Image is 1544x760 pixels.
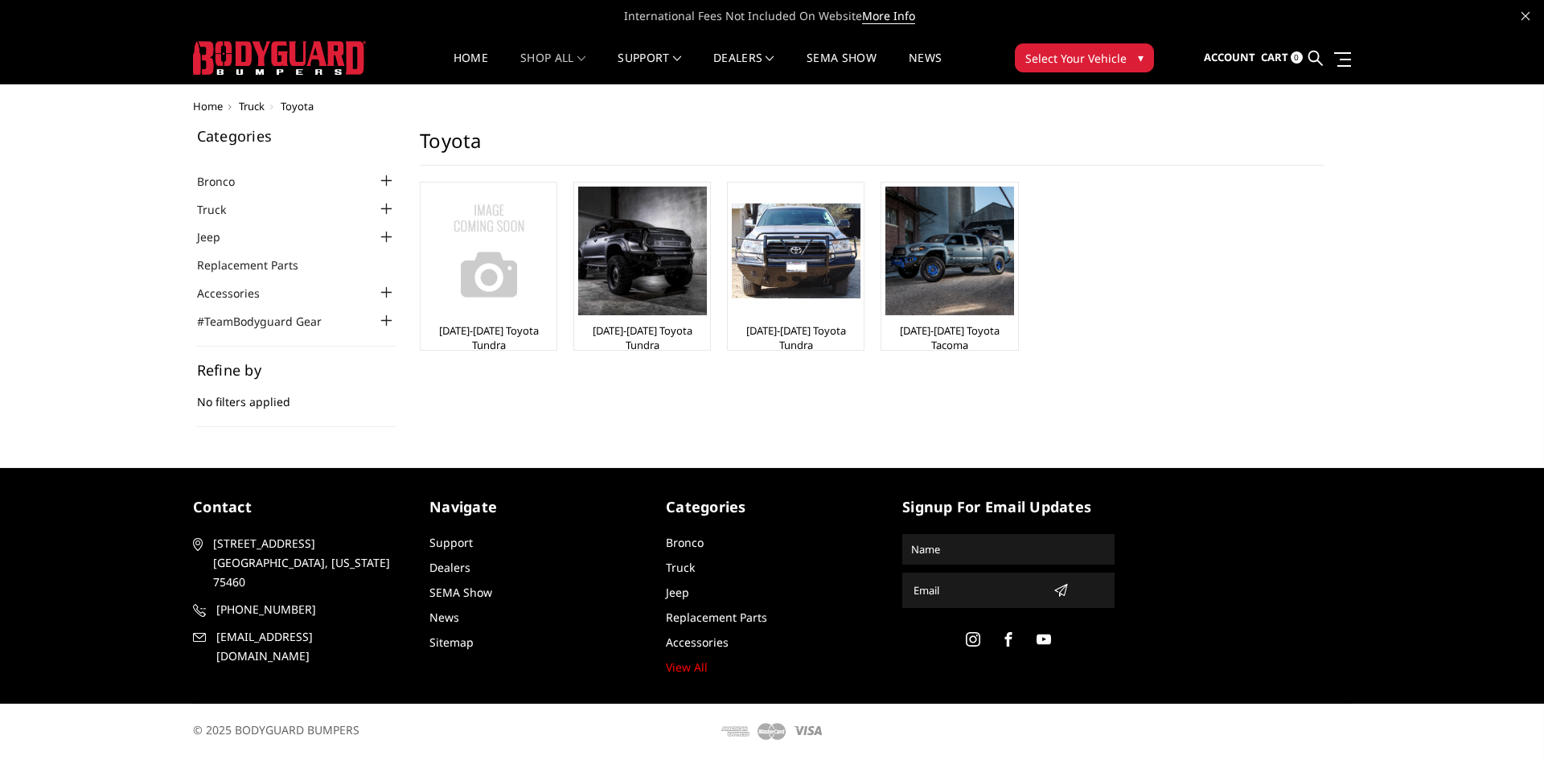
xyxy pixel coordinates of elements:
[454,52,488,84] a: Home
[197,129,396,143] h5: Categories
[193,627,405,666] a: [EMAIL_ADDRESS][DOMAIN_NAME]
[1204,50,1255,64] span: Account
[197,228,240,245] a: Jeep
[885,323,1013,352] a: [DATE]-[DATE] Toyota Tacoma
[578,323,706,352] a: [DATE]-[DATE] Toyota Tundra
[197,285,280,302] a: Accessories
[618,52,681,84] a: Support
[425,187,553,315] img: No Image
[429,535,473,550] a: Support
[1138,49,1144,66] span: ▾
[197,173,255,190] a: Bronco
[193,600,405,619] a: [PHONE_NUMBER]
[429,585,492,600] a: SEMA Show
[1015,43,1154,72] button: Select Your Vehicle
[429,496,642,518] h5: Navigate
[425,187,552,315] a: No Image
[193,41,366,75] img: BODYGUARD BUMPERS
[905,536,1112,562] input: Name
[666,585,689,600] a: Jeep
[666,659,708,675] a: View All
[239,99,265,113] a: Truck
[907,577,1047,603] input: Email
[666,535,704,550] a: Bronco
[666,496,878,518] h5: Categories
[197,257,318,273] a: Replacement Parts
[216,627,403,666] span: [EMAIL_ADDRESS][DOMAIN_NAME]
[666,560,695,575] a: Truck
[429,610,459,625] a: News
[862,8,915,24] a: More Info
[197,363,396,377] h5: Refine by
[732,323,860,352] a: [DATE]-[DATE] Toyota Tundra
[1261,36,1303,80] a: Cart 0
[713,52,774,84] a: Dealers
[197,201,246,218] a: Truck
[420,129,1324,166] h1: Toyota
[197,313,342,330] a: #TeamBodyguard Gear
[909,52,942,84] a: News
[1261,50,1288,64] span: Cart
[666,635,729,650] a: Accessories
[520,52,585,84] a: shop all
[429,560,470,575] a: Dealers
[197,363,396,427] div: No filters applied
[429,635,474,650] a: Sitemap
[425,323,552,352] a: [DATE]-[DATE] Toyota Tundra
[902,496,1115,518] h5: signup for email updates
[213,534,400,592] span: [STREET_ADDRESS] [GEOGRAPHIC_DATA], [US_STATE] 75460
[1025,50,1127,67] span: Select Your Vehicle
[1204,36,1255,80] a: Account
[193,496,405,518] h5: contact
[807,52,877,84] a: SEMA Show
[193,99,223,113] a: Home
[193,722,359,737] span: © 2025 BODYGUARD BUMPERS
[216,600,403,619] span: [PHONE_NUMBER]
[281,99,314,113] span: Toyota
[1291,51,1303,64] span: 0
[666,610,767,625] a: Replacement Parts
